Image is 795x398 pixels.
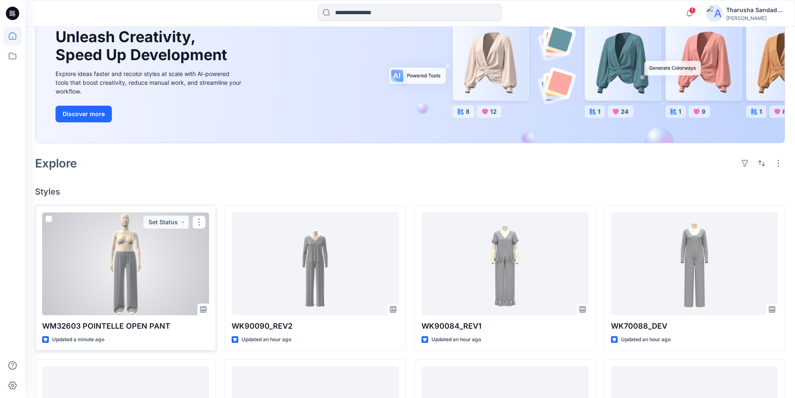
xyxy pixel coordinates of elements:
p: Updated an hour ago [242,335,291,344]
div: [PERSON_NAME] [726,15,785,21]
a: WK90090_REV2 [232,212,399,315]
p: Updated an hour ago [432,335,481,344]
a: WK70088_DEV [611,212,778,315]
p: WK70088_DEV [611,320,778,332]
img: avatar [706,5,723,22]
a: Discover more [56,106,243,122]
div: Tharusha Sandadeepa [726,5,785,15]
span: 1 [689,7,696,14]
p: WK90084_REV1 [421,320,588,332]
button: Discover more [56,106,112,122]
h4: Styles [35,187,785,197]
a: WK90084_REV1 [421,212,588,315]
p: WM32603 POINTELLE OPEN PANT [42,320,209,332]
h2: Explore [35,157,77,170]
div: Explore ideas faster and recolor styles at scale with AI-powered tools that boost creativity, red... [56,69,243,96]
p: Updated an hour ago [621,335,671,344]
p: Updated a minute ago [52,335,104,344]
a: WM32603 POINTELLE OPEN PANT [42,212,209,315]
p: WK90090_REV2 [232,320,399,332]
h1: Unleash Creativity, Speed Up Development [56,28,231,64]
